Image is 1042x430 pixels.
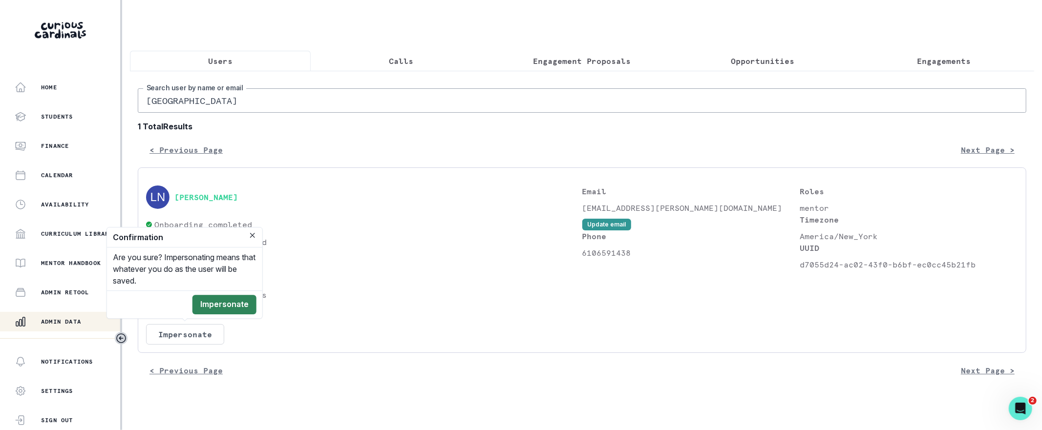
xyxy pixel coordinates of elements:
span: 2 [1029,397,1037,405]
p: Calendar [41,171,73,179]
b: 1 Total Results [138,121,1026,132]
button: Next Page > [949,361,1026,380]
p: Curriculum Library [41,230,113,238]
p: Phone [582,230,800,242]
header: Confirmation [107,227,262,247]
iframe: Intercom live chat [1009,397,1032,420]
img: Curious Cardinals Logo [35,22,86,39]
p: Engagement Proposals [533,55,631,67]
p: America/New_York [800,230,1018,242]
p: Calls [389,55,413,67]
p: Timezone [800,214,1018,225]
p: Admin Retool [41,288,89,296]
button: < Previous Page [138,361,234,380]
button: [PERSON_NAME] [174,192,238,202]
p: UUID [800,242,1018,254]
p: Opportunities [731,55,795,67]
p: d7055d24-ac02-43f0-b6bf-ec0cc45b21fb [800,259,1018,270]
p: 6106591438 [582,247,800,259]
button: Close [247,229,258,241]
p: Students [41,113,73,121]
p: Home [41,83,57,91]
button: < Previous Page [138,140,234,160]
p: Finance [41,142,69,150]
button: Impersonate [146,324,224,345]
button: Next Page > [949,140,1026,160]
button: Impersonate [192,295,256,314]
button: Toggle sidebar [115,332,128,345]
button: Update email [582,219,631,230]
p: Onboarding completed [154,219,252,230]
p: Notifications [41,358,93,366]
p: Engagements [917,55,971,67]
p: Settings [41,387,73,395]
p: Mentor Handbook [41,259,101,267]
p: Roles [800,185,1018,197]
p: Email [582,185,800,197]
p: Availability [41,201,89,208]
p: Users [208,55,233,67]
div: Are you sure? Impersonating means that whatever you do as the user will be saved. [107,247,262,290]
img: svg [146,185,170,209]
p: mentor [800,202,1018,214]
p: [EMAIL_ADDRESS][PERSON_NAME][DOMAIN_NAME] [582,202,800,214]
p: Sign Out [41,416,73,424]
p: Admin Data [41,318,81,326]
